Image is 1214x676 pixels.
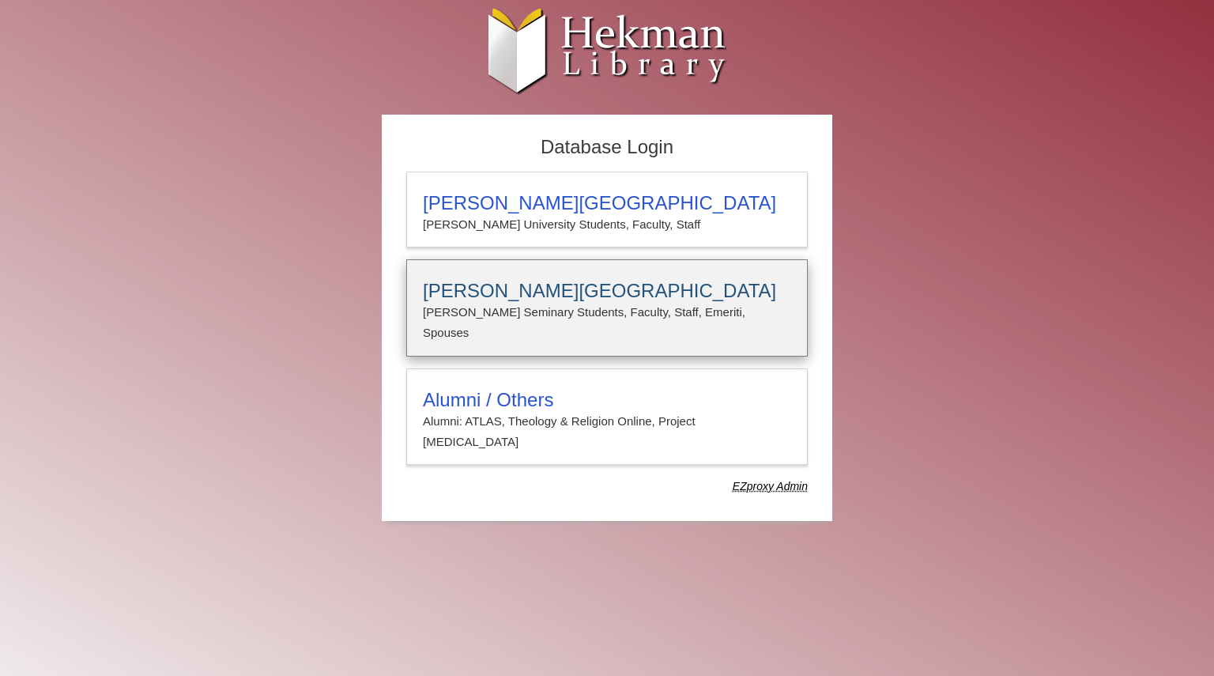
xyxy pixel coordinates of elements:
[423,214,791,235] p: [PERSON_NAME] University Students, Faculty, Staff
[398,131,816,164] h2: Database Login
[423,389,791,453] summary: Alumni / OthersAlumni: ATLAS, Theology & Religion Online, Project [MEDICAL_DATA]
[423,411,791,453] p: Alumni: ATLAS, Theology & Religion Online, Project [MEDICAL_DATA]
[406,172,808,247] a: [PERSON_NAME][GEOGRAPHIC_DATA][PERSON_NAME] University Students, Faculty, Staff
[423,280,791,302] h3: [PERSON_NAME][GEOGRAPHIC_DATA]
[423,192,791,214] h3: [PERSON_NAME][GEOGRAPHIC_DATA]
[423,302,791,344] p: [PERSON_NAME] Seminary Students, Faculty, Staff, Emeriti, Spouses
[423,389,791,411] h3: Alumni / Others
[406,259,808,357] a: [PERSON_NAME][GEOGRAPHIC_DATA][PERSON_NAME] Seminary Students, Faculty, Staff, Emeriti, Spouses
[733,480,808,493] dfn: Use Alumni login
